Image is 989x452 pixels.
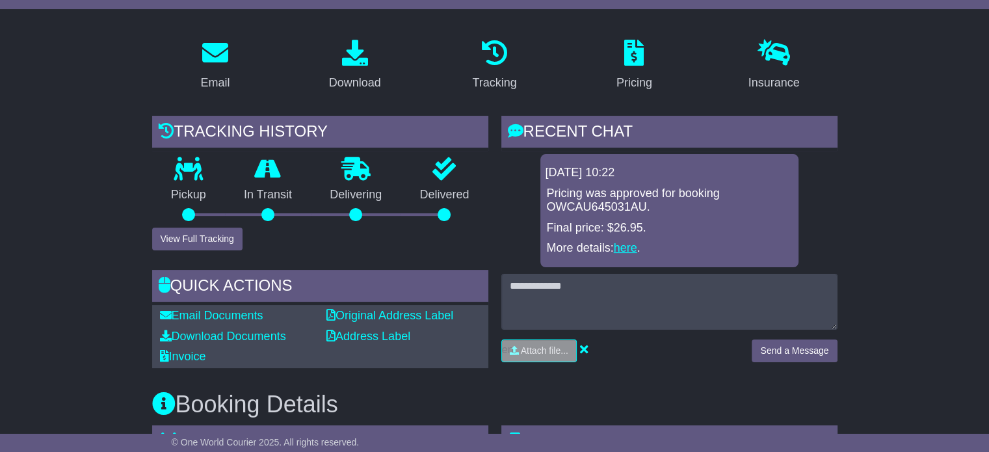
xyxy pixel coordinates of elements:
div: RECENT CHAT [501,116,837,151]
a: Email Documents [160,309,263,322]
div: Tracking history [152,116,488,151]
a: Download [321,35,389,96]
p: In Transit [225,188,311,202]
p: More details: . [547,241,792,256]
a: Invoice [160,350,206,363]
div: Download [329,74,381,92]
div: Pricing [616,74,652,92]
h3: Booking Details [152,392,837,418]
a: Original Address Label [326,309,453,322]
p: Pricing was approved for booking OWCAU645031AU. [547,187,792,215]
a: Tracking [464,35,525,96]
div: Email [200,74,230,92]
a: Pricing [608,35,661,96]
button: Send a Message [752,339,837,362]
div: [DATE] 10:22 [546,166,793,180]
a: here [614,241,637,254]
div: Quick Actions [152,270,488,305]
div: Tracking [472,74,516,92]
a: Email [192,35,238,96]
a: Address Label [326,330,410,343]
button: View Full Tracking [152,228,243,250]
span: © One World Courier 2025. All rights reserved. [172,437,360,447]
div: Insurance [748,74,800,92]
p: Delivering [311,188,401,202]
p: Delivered [401,188,488,202]
a: Download Documents [160,330,286,343]
p: Pickup [152,188,225,202]
p: Final price: $26.95. [547,221,792,235]
a: Insurance [740,35,808,96]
